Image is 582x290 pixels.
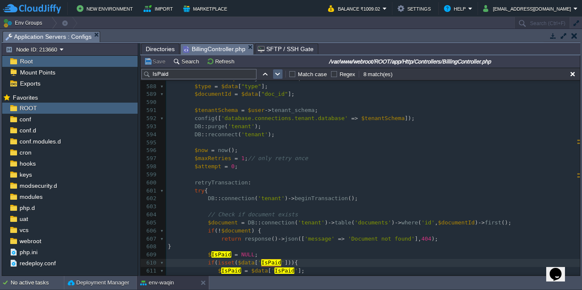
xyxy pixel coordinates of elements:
[68,279,129,287] button: Deployment Manager
[208,251,211,258] span: $
[218,259,234,266] span: isset
[401,219,418,226] span: where
[248,155,308,161] span: // only retry once
[18,115,32,123] a: conf
[18,248,39,256] a: php.ini
[294,267,298,274] span: '
[421,235,431,242] span: 404
[141,98,158,106] div: 590
[363,70,394,78] div: 8 match(es)
[221,195,254,201] span: connection
[141,275,158,283] div: 612
[395,219,401,226] span: ->
[285,235,298,242] span: json
[361,115,405,121] span: $tenantSchema
[475,219,478,226] span: )
[18,182,58,190] span: modsecurity.d
[141,235,158,243] div: 607
[201,123,208,129] span: ::
[255,251,258,258] span: ;
[245,267,248,274] span: =
[485,219,501,226] span: first
[6,32,92,42] span: Application Servers : Configs
[245,235,271,242] span: response
[285,259,298,266] span: ])){
[18,226,30,234] a: vcs
[208,123,225,129] span: purge
[305,235,334,242] span: 'message'
[195,163,222,169] span: $attempt
[141,123,158,131] div: 593
[248,107,265,113] span: $user
[18,126,37,134] a: conf.d
[141,219,158,227] div: 605
[251,227,261,234] span: ) {
[241,91,258,97] span: $data
[211,251,231,258] span: IsPaid
[431,235,438,242] span: );
[141,115,158,123] div: 592
[325,219,328,226] span: )
[18,160,37,167] span: hooks
[18,57,34,65] span: Root
[18,204,36,212] a: php.d
[11,94,39,101] a: Favorites
[215,75,218,81] span: =
[238,259,254,266] span: $data
[146,44,175,54] span: Directories
[3,3,61,14] img: CloudJiffy
[235,251,238,258] span: =
[18,149,33,156] a: cron
[275,75,282,81] span: ->
[435,219,438,226] span: ,
[195,75,211,81] span: $data
[195,83,211,89] span: $type
[141,211,158,219] div: 604
[271,107,315,113] span: tenant_schema
[208,211,298,218] span: // Check if document exists
[421,219,435,226] span: 'id'
[288,195,295,201] span: ->
[258,195,285,201] span: 'tenant'
[268,267,271,274] span: [
[391,219,395,226] span: )
[258,259,261,266] span: '
[241,251,254,258] span: NULL
[218,147,228,153] span: now
[294,219,298,226] span: (
[228,147,238,153] span: ();
[141,106,158,115] div: 591
[195,187,205,194] span: try
[195,115,215,121] span: config
[348,235,415,242] span: 'Document not found'
[6,46,60,53] button: Node ID: 213660
[208,227,215,234] span: if
[501,219,511,226] span: ();
[195,147,208,153] span: $now
[271,235,278,242] span: ()
[255,75,268,81] span: json
[352,219,355,226] span: (
[221,267,241,274] span: IsPaid
[258,91,261,97] span: [
[298,71,327,78] label: Match case
[328,219,335,226] span: ->
[298,219,325,226] span: 'tenant'
[207,57,237,65] button: Refresh
[238,131,241,138] span: (
[268,131,275,138] span: );
[291,75,301,81] span: ();
[221,227,251,234] span: $document
[195,131,202,138] span: DB
[258,44,314,54] span: SFTP / SSH Gate
[141,90,158,98] div: 589
[278,235,285,242] span: ->
[195,179,248,186] span: retryTransaction
[195,155,231,161] span: $maxRetries
[18,237,43,245] a: webroot
[261,91,288,97] span: "doc_id"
